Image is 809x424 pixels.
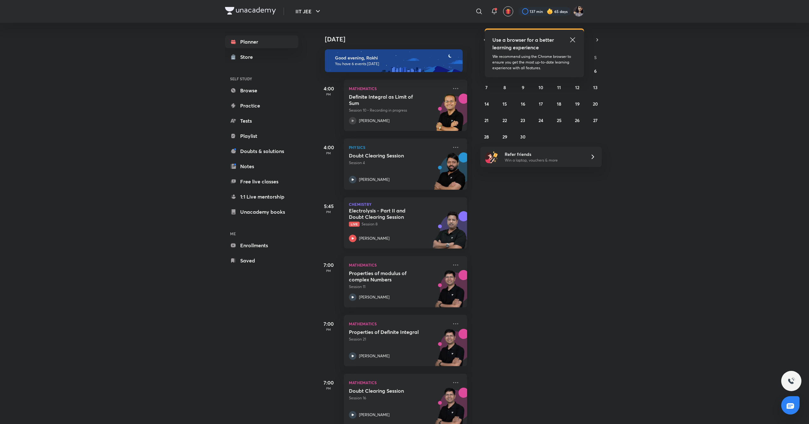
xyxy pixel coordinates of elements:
a: Unacademy books [225,206,298,218]
p: [PERSON_NAME] [359,118,390,124]
button: September 24, 2025 [536,115,546,125]
button: September 7, 2025 [482,82,492,92]
button: September 16, 2025 [518,99,528,109]
h5: Properties of modulus of complex Numbers [349,270,428,283]
button: September 14, 2025 [482,99,492,109]
abbr: September 23, 2025 [520,117,525,123]
abbr: September 29, 2025 [502,134,507,140]
h5: 7:00 [316,379,341,386]
abbr: September 8, 2025 [503,84,506,90]
button: September 18, 2025 [554,99,564,109]
a: Notes [225,160,298,173]
p: [PERSON_NAME] [359,294,390,300]
abbr: September 16, 2025 [521,101,525,107]
abbr: Saturday [594,54,597,60]
p: Physics [349,144,448,151]
button: September 17, 2025 [536,99,546,109]
abbr: September 26, 2025 [575,117,580,123]
button: September 15, 2025 [500,99,510,109]
p: PM [316,151,341,155]
abbr: September 20, 2025 [593,101,598,107]
div: Store [240,53,257,61]
h5: 5:45 [316,202,341,210]
abbr: September 10, 2025 [538,84,543,90]
p: [PERSON_NAME] [359,412,390,418]
abbr: September 14, 2025 [484,101,489,107]
button: September 22, 2025 [500,115,510,125]
abbr: September 28, 2025 [484,134,489,140]
img: unacademy [432,270,467,314]
h5: 7:00 [316,320,341,328]
h5: Use a browser for a better learning experience [492,36,555,51]
button: September 27, 2025 [590,115,600,125]
h5: Doubt Clearing Session [349,388,428,394]
p: Mathematics [349,320,448,328]
img: unacademy [432,211,467,255]
button: IIT JEE [292,5,325,18]
p: Session 4 [349,160,448,166]
p: PM [316,386,341,390]
h6: ME [225,228,298,239]
img: evening [325,49,463,72]
abbr: September 17, 2025 [539,101,543,107]
a: Tests [225,114,298,127]
a: Practice [225,99,298,112]
a: Planner [225,35,298,48]
p: Mathematics [349,379,448,386]
p: Mathematics [349,261,448,269]
img: unacademy [432,329,467,372]
img: unacademy [432,94,467,137]
a: Store [225,51,298,63]
button: September 23, 2025 [518,115,528,125]
p: You have 6 events [DATE] [335,61,457,66]
a: 1:1 Live mentorship [225,190,298,203]
p: Session 10 • Recording in progress [349,108,448,113]
button: September 12, 2025 [572,82,582,92]
img: Rakhi Sharma [573,6,584,17]
button: September 11, 2025 [554,82,564,92]
p: Session 21 [349,336,448,342]
p: Session 8 [349,221,448,227]
p: Session 16 [349,395,448,401]
button: September 30, 2025 [518,132,528,142]
p: PM [316,269,341,273]
img: referral [485,151,498,163]
button: September 20, 2025 [590,99,600,109]
button: September 19, 2025 [572,99,582,109]
a: Playlist [225,130,298,142]
abbr: September 19, 2025 [575,101,580,107]
abbr: September 25, 2025 [557,117,562,123]
abbr: September 18, 2025 [557,101,561,107]
img: unacademy [432,152,467,196]
img: ttu [788,377,795,385]
abbr: September 9, 2025 [522,84,524,90]
p: Session 11 [349,284,448,290]
a: Saved [225,254,298,267]
img: avatar [505,9,511,14]
p: Win a laptop, vouchers & more [505,157,582,163]
h4: [DATE] [325,35,473,43]
h6: SELF STUDY [225,73,298,84]
button: September 13, 2025 [590,82,600,92]
abbr: September 22, 2025 [502,117,507,123]
p: Chemistry [349,202,462,206]
p: Mathematics [349,85,448,92]
button: avatar [503,6,513,16]
a: Browse [225,84,298,97]
a: Doubts & solutions [225,145,298,157]
h5: 4:00 [316,85,341,92]
img: streak [547,8,553,15]
button: September 10, 2025 [536,82,546,92]
abbr: September 13, 2025 [593,84,598,90]
button: September 29, 2025 [500,132,510,142]
p: We recommend using the Chrome browser to ensure you get the most up-to-date learning experience w... [492,54,576,71]
a: Free live classes [225,175,298,188]
button: September 9, 2025 [518,82,528,92]
h5: Electrolysis - Part II and Doubt Clearing Session [349,207,428,220]
abbr: September 15, 2025 [502,101,507,107]
p: PM [316,328,341,331]
a: Company Logo [225,7,276,16]
abbr: September 30, 2025 [520,134,526,140]
p: [PERSON_NAME] [359,353,390,359]
img: Company Logo [225,7,276,15]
